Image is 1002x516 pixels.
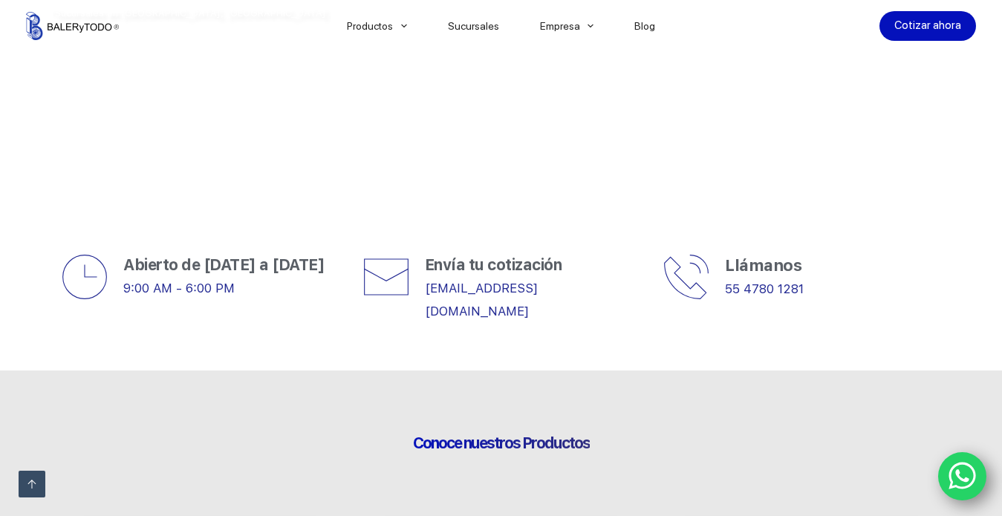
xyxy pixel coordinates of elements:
[123,281,235,295] span: 9:00 AM - 6:00 PM
[19,471,45,497] a: Ir arriba
[123,255,325,274] span: Abierto de [DATE] a [DATE]
[413,434,590,452] span: Conoce nuestros Productos
[938,452,987,501] a: WhatsApp
[425,281,538,319] a: [EMAIL_ADDRESS][DOMAIN_NAME]
[879,11,976,41] a: Cotizar ahora
[725,255,801,275] span: Llámanos
[26,12,119,40] img: Balerytodo
[425,255,562,274] span: Envía tu cotización
[725,281,804,296] a: 55 4780 1281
